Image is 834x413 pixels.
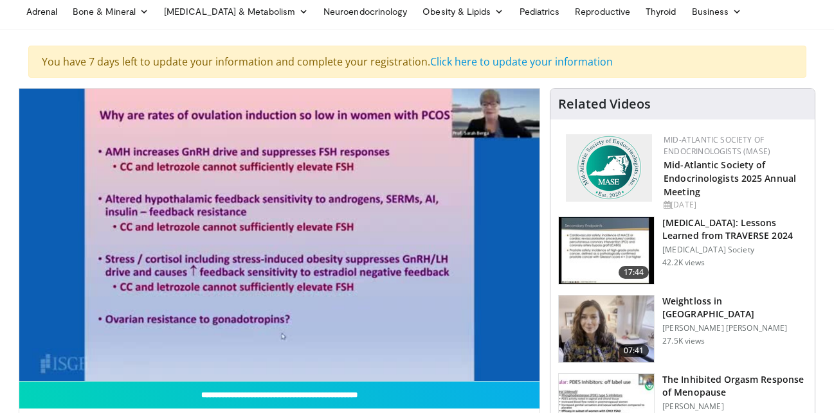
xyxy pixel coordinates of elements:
a: 17:44 [MEDICAL_DATA]: Lessons Learned from TRAVERSE 2024 [MEDICAL_DATA] Society 42.2K views [558,216,807,285]
a: Mid-Atlantic Society of Endocrinologists 2025 Annual Meeting [664,159,796,198]
h3: Weightloss in [GEOGRAPHIC_DATA] [662,295,807,321]
span: 17:44 [619,266,649,279]
img: 1317c62a-2f0d-4360-bee0-b1bff80fed3c.150x105_q85_crop-smart_upscale.jpg [559,217,654,284]
div: [DATE] [664,199,804,211]
p: 27.5K views [662,336,705,346]
a: Click here to update your information [430,55,613,69]
p: [MEDICAL_DATA] Society [662,245,807,255]
h4: Related Videos [558,96,651,112]
p: [PERSON_NAME] [PERSON_NAME] [662,323,807,333]
a: Mid-Atlantic Society of Endocrinologists (MASE) [664,134,770,157]
video-js: Video Player [19,89,540,382]
img: 9983fed1-7565-45be-8934-aef1103ce6e2.150x105_q85_crop-smart_upscale.jpg [559,295,654,362]
a: 07:41 Weightloss in [GEOGRAPHIC_DATA] [PERSON_NAME] [PERSON_NAME] 27.5K views [558,295,807,363]
div: You have 7 days left to update your information and complete your registration. [28,46,806,78]
img: f382488c-070d-4809-84b7-f09b370f5972.png.150x105_q85_autocrop_double_scale_upscale_version-0.2.png [566,134,652,202]
h3: The Inhibited Orgasm Response of Menopause [662,373,807,399]
h3: [MEDICAL_DATA]: Lessons Learned from TRAVERSE 2024 [662,216,807,242]
span: 07:41 [619,344,649,357]
p: 42.2K views [662,258,705,268]
p: [PERSON_NAME] [662,401,807,412]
